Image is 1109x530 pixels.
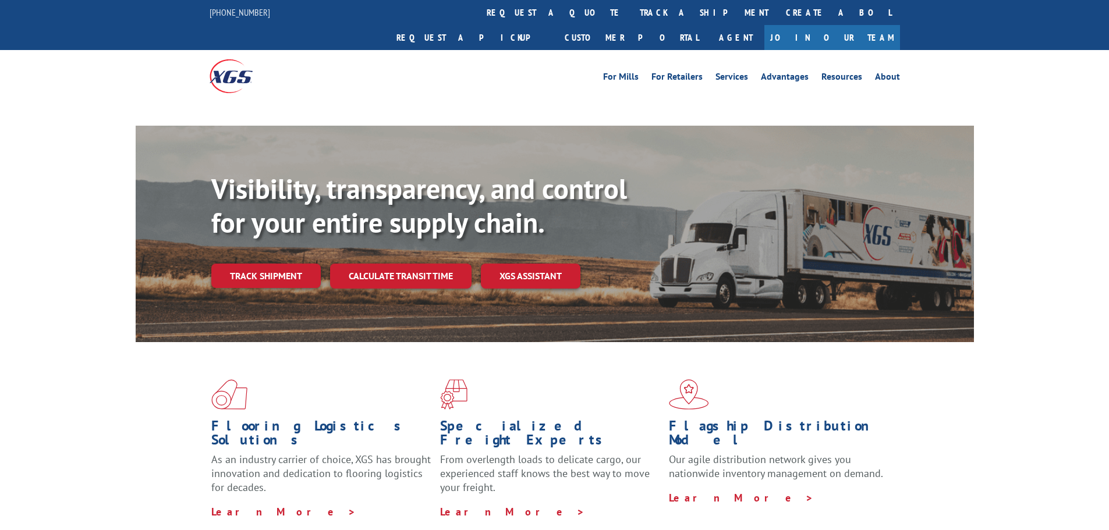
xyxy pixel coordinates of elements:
[651,72,703,85] a: For Retailers
[440,419,660,453] h1: Specialized Freight Experts
[211,505,356,518] a: Learn More >
[211,419,431,453] h1: Flooring Logistics Solutions
[210,6,270,18] a: [PHONE_NUMBER]
[669,419,889,453] h1: Flagship Distribution Model
[556,25,707,50] a: Customer Portal
[707,25,764,50] a: Agent
[440,505,585,518] a: Learn More >
[669,491,814,504] a: Learn More >
[715,72,748,85] a: Services
[330,264,472,289] a: Calculate transit time
[821,72,862,85] a: Resources
[669,453,883,480] span: Our agile distribution network gives you nationwide inventory management on demand.
[211,453,431,494] span: As an industry carrier of choice, XGS has brought innovation and dedication to flooring logistics...
[669,379,709,410] img: xgs-icon-flagship-distribution-model-red
[603,72,639,85] a: For Mills
[440,453,660,504] p: From overlength loads to delicate cargo, our experienced staff knows the best way to move your fr...
[388,25,556,50] a: Request a pickup
[211,379,247,410] img: xgs-icon-total-supply-chain-intelligence-red
[211,170,627,240] b: Visibility, transparency, and control for your entire supply chain.
[481,264,580,289] a: XGS ASSISTANT
[875,72,900,85] a: About
[761,72,809,85] a: Advantages
[440,379,467,410] img: xgs-icon-focused-on-flooring-red
[211,264,321,288] a: Track shipment
[764,25,900,50] a: Join Our Team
